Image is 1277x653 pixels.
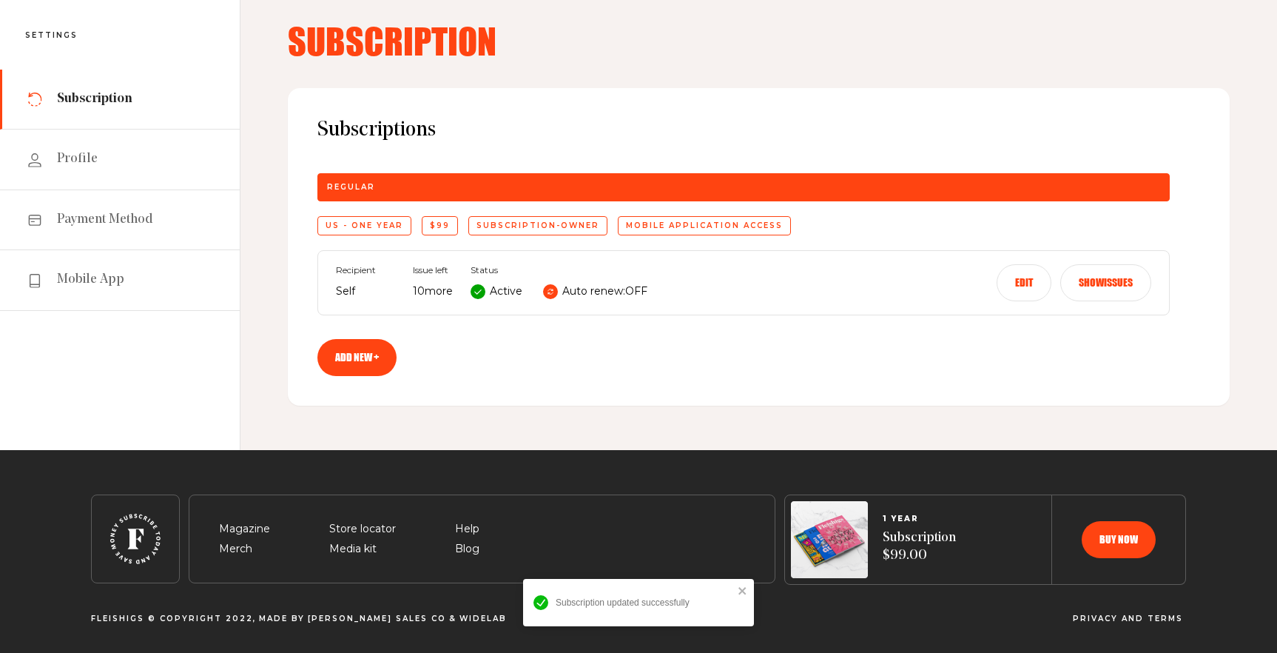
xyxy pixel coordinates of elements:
span: Subscriptions [317,118,1200,144]
div: Mobile application access [618,216,791,235]
button: Buy now [1082,521,1156,558]
span: Privacy and terms [1073,615,1183,623]
span: Status [471,265,647,275]
p: 10 more [413,283,453,301]
span: Widelab [459,615,507,623]
div: subscription-owner [468,216,607,235]
span: Subscription $99.00 [883,529,956,566]
a: Help [455,522,479,535]
span: Profile [57,150,98,168]
button: close [738,585,748,597]
span: , [253,615,256,623]
p: Active [490,283,522,301]
span: [PERSON_NAME] Sales CO [308,615,446,623]
span: Media kit [329,540,377,558]
span: Recipient [336,265,395,275]
a: [PERSON_NAME] Sales CO [308,614,446,623]
a: Blog [455,542,479,555]
p: Self [336,283,395,301]
a: Widelab [459,614,507,623]
p: Auto renew: OFF [562,283,647,301]
span: Payment Method [57,211,153,229]
a: Media kit [329,542,377,555]
span: Issue left [413,265,453,275]
span: Made By [259,615,305,623]
button: Showissues [1060,264,1151,301]
span: Subscription [57,90,132,108]
span: 1 YEAR [883,515,956,523]
span: Buy now [1099,535,1138,545]
a: Add new + [317,339,397,376]
h4: Subscription [288,23,1230,58]
span: Help [455,520,479,538]
img: Magazines image [791,501,868,578]
div: $99 [422,216,458,235]
a: Merch [219,542,252,555]
span: Store locator [329,520,396,538]
a: Privacy and terms [1073,615,1183,622]
div: Regular [317,173,1170,201]
span: Merch [219,540,252,558]
span: Fleishigs © Copyright 2022 [91,615,253,623]
span: Blog [455,540,479,558]
a: Store locator [329,522,396,535]
div: Subscription updated successfully [556,597,733,608]
span: Magazine [219,520,270,538]
a: Magazine [219,522,270,535]
div: US - One Year [317,216,411,235]
span: & [449,615,456,623]
span: Mobile App [57,271,124,289]
button: Edit [997,264,1051,301]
